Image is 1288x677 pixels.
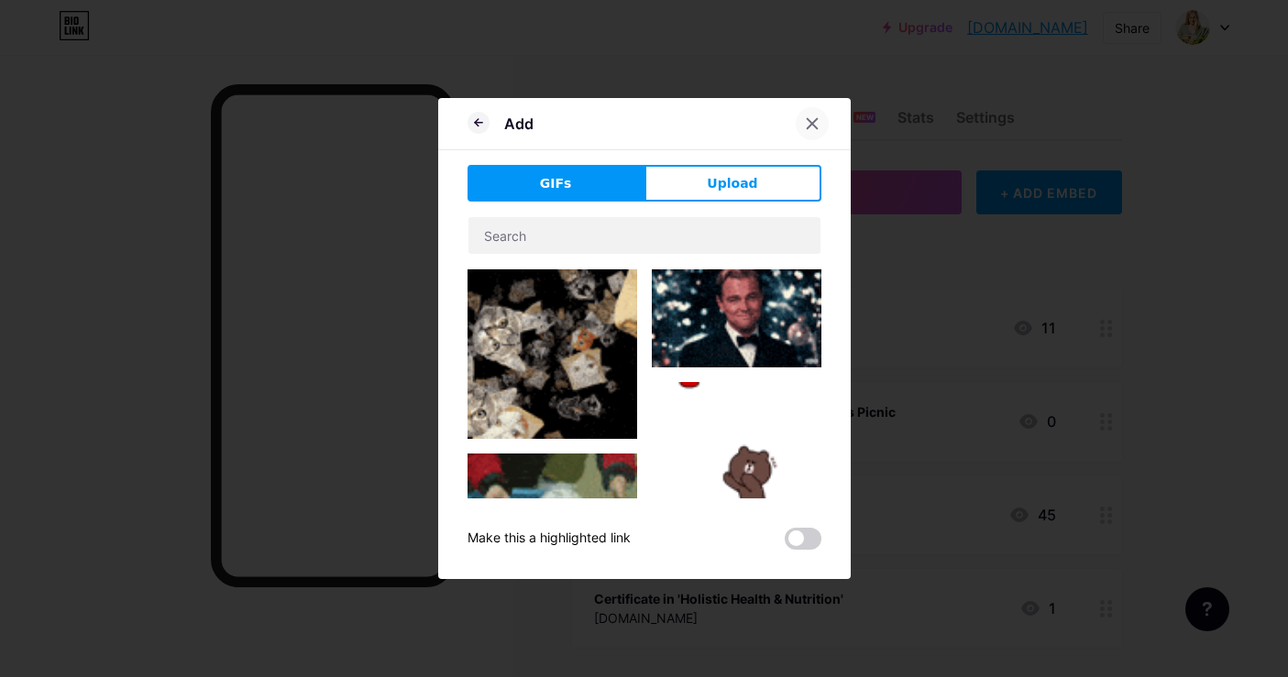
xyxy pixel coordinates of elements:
img: Gihpy [468,269,637,439]
span: GIFs [540,174,572,193]
input: Search [468,217,820,254]
img: Gihpy [652,382,821,538]
img: Gihpy [468,453,637,623]
button: Upload [644,165,821,202]
button: GIFs [468,165,644,202]
img: Gihpy [652,269,821,367]
div: Make this a highlighted link [468,528,631,550]
span: Upload [707,174,757,193]
div: Add [504,113,534,135]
